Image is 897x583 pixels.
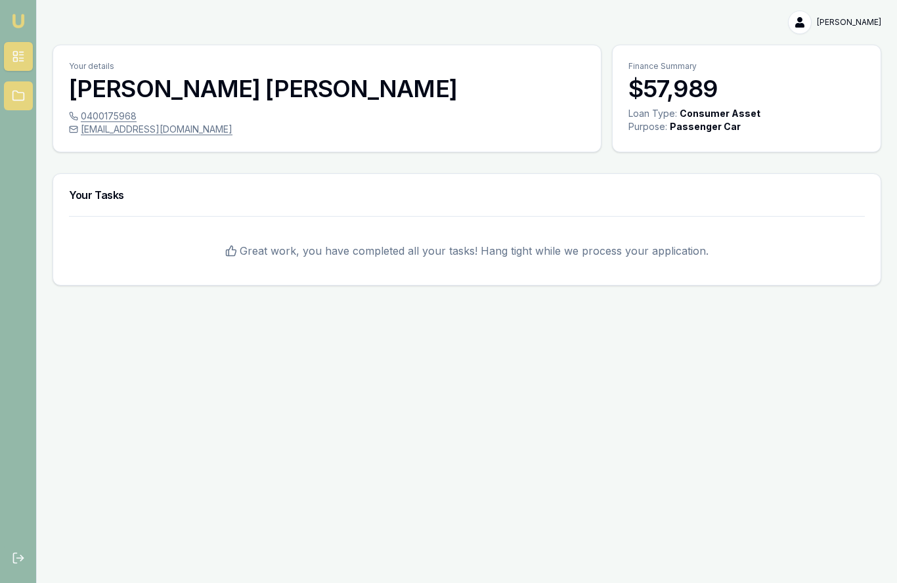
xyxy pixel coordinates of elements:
[628,76,865,102] h3: $57,989
[670,120,741,133] div: Passenger Car
[69,190,865,200] h3: Your Tasks
[69,76,585,102] h3: [PERSON_NAME] [PERSON_NAME]
[628,107,677,120] div: Loan Type:
[69,61,585,72] p: Your details
[680,107,760,120] div: Consumer Asset
[240,243,709,259] span: Great work, you have completed all your tasks! Hang tight while we process your application.
[628,61,865,72] p: Finance Summary
[11,13,26,29] img: emu-icon-u.png
[628,120,667,133] div: Purpose:
[817,17,881,28] span: [PERSON_NAME]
